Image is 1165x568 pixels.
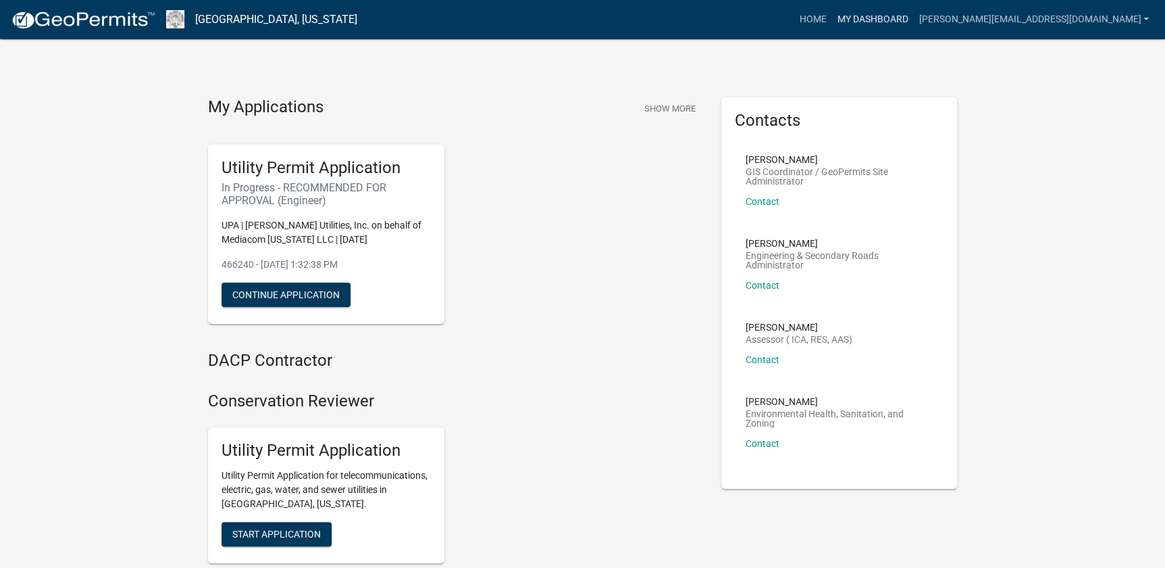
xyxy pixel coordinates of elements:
[746,438,779,449] a: Contact
[208,351,701,371] h4: DACP Contractor
[208,97,323,118] h4: My Applications
[746,196,779,207] a: Contact
[222,218,431,247] p: UPA | [PERSON_NAME] Utilities, Inc. on behalf of Mediacom [US_STATE] LLC | [DATE]
[794,7,831,32] a: Home
[232,529,321,540] span: Start Application
[746,239,933,248] p: [PERSON_NAME]
[746,155,933,164] p: [PERSON_NAME]
[222,283,351,307] button: Continue Application
[222,181,431,207] h6: In Progress - RECOMMENDED FOR APPROVAL (Engineer)
[746,167,933,186] p: GIS Coordinator / GeoPermits Site Administrator
[746,409,933,428] p: Environmental Health, Sanitation, and Zoning
[746,323,852,332] p: [PERSON_NAME]
[166,10,184,28] img: Franklin County, Iowa
[208,392,701,411] h4: Conservation Reviewer
[195,8,357,31] a: [GEOGRAPHIC_DATA], [US_STATE]
[831,7,913,32] a: My Dashboard
[222,258,431,272] p: 466240 - [DATE] 1:32:38 PM
[222,441,431,460] h5: Utility Permit Application
[746,354,779,365] a: Contact
[222,469,431,511] p: Utility Permit Application for telecommunications, electric, gas, water, and sewer utilities in [...
[913,7,1154,32] a: [PERSON_NAME][EMAIL_ADDRESS][DOMAIN_NAME]
[746,335,852,344] p: Assessor ( ICA, RES, AAS)
[746,397,933,406] p: [PERSON_NAME]
[639,97,701,120] button: Show More
[222,158,431,178] h5: Utility Permit Application
[746,280,779,291] a: Contact
[222,522,332,546] button: Start Application
[735,111,944,131] h5: Contacts
[746,251,933,270] p: Engineering & Secondary Roads Administrator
